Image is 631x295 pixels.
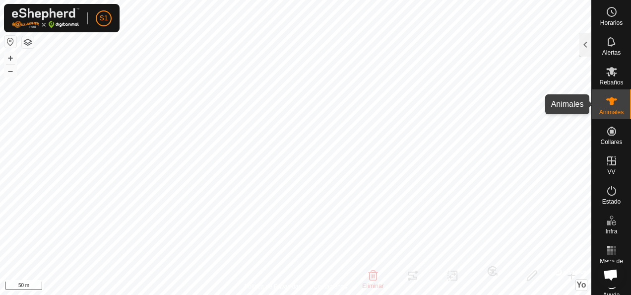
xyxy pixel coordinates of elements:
[594,258,629,270] span: Mapa de Calor
[597,261,624,288] a: Chat abierto
[599,79,623,85] span: Rebaños
[605,228,617,234] span: Infra
[22,36,34,48] button: Capas del Mapa
[245,282,302,291] a: Política de Privacidad
[599,109,624,115] span: Animales
[4,36,16,48] button: Restablecer Mapa
[4,52,16,64] button: +
[314,282,347,291] a: Contáctenos
[600,139,622,145] span: Collares
[4,65,16,77] button: –
[607,169,615,175] span: VV
[576,281,586,289] span: Yo
[99,13,108,23] span: S1
[12,8,79,28] img: Logo Gallagher
[600,20,623,26] span: Horarios
[602,50,621,56] span: Alertas
[576,280,587,291] button: Yo
[602,199,621,205] span: Estado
